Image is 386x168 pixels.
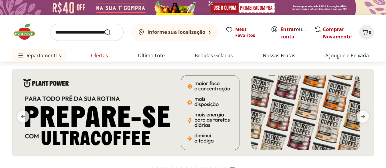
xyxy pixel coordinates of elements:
[104,29,119,36] button: Submit Search
[280,26,308,40] span: ou
[359,25,374,40] button: Carrinho
[12,23,43,41] img: Hortifruti
[195,52,233,59] a: Bebidas Geladas
[12,69,374,156] img: 3 corações
[352,110,374,123] button: next
[50,24,124,41] input: search
[12,110,34,123] button: previous
[225,26,263,38] a: Meus Favoritos
[280,26,314,40] a: Criar conta
[17,48,24,63] button: Menu
[138,52,165,59] a: Último Lote
[91,52,108,59] a: Ofertas
[323,26,352,40] a: Comprar Novamente
[147,29,205,35] b: Informe sua localização
[280,26,296,33] a: Entrar
[263,52,295,59] a: Nossas Frutas
[131,24,218,41] button: Informe sua localização
[369,29,371,35] span: 0
[325,52,369,59] a: Açougue e Peixaria
[235,26,263,38] span: Meus Favoritos
[17,48,61,63] span: Departamentos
